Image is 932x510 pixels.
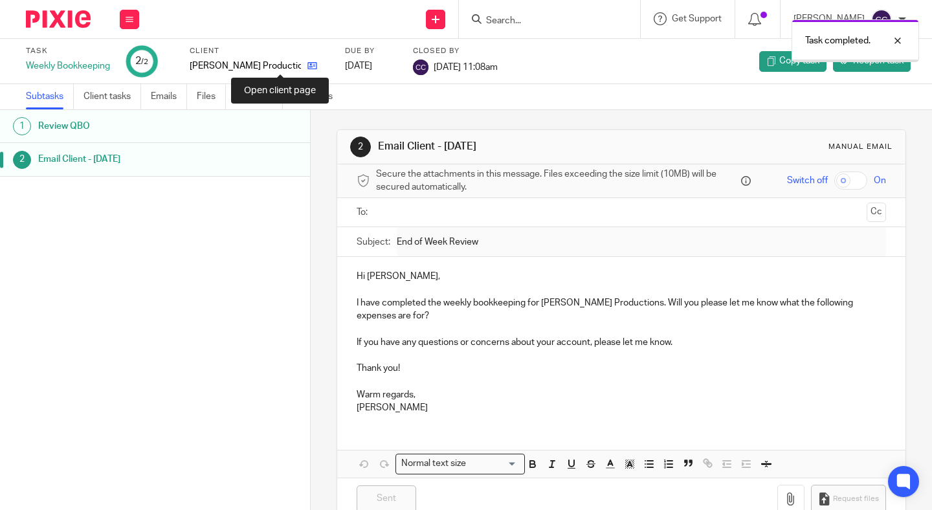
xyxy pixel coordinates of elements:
[26,84,74,109] a: Subtasks
[293,84,342,109] a: Audit logs
[135,54,148,69] div: 2
[345,46,397,56] label: Due by
[833,494,879,504] span: Request files
[141,58,148,65] small: /2
[874,174,886,187] span: On
[413,60,428,75] img: svg%3E
[787,174,828,187] span: Switch off
[805,34,871,47] p: Task completed.
[471,457,517,471] input: Search for option
[190,60,301,72] p: [PERSON_NAME] Productions
[357,401,886,414] p: [PERSON_NAME]
[13,117,31,135] div: 1
[867,203,886,222] button: Cc
[357,206,371,219] label: To:
[38,116,211,136] h1: Review QBO
[376,168,738,194] span: Secure the attachments in this message. Files exceeding the size limit (10MB) will be secured aut...
[395,454,525,474] div: Search for option
[413,46,498,56] label: Closed by
[151,84,187,109] a: Emails
[434,62,498,71] span: [DATE] 11:08am
[357,362,886,375] p: Thank you!
[378,140,649,153] h1: Email Client - [DATE]
[357,388,886,401] p: Warm regards,
[399,457,469,471] span: Normal text size
[871,9,892,30] img: svg%3E
[345,60,397,72] div: [DATE]
[357,236,390,249] label: Subject:
[26,46,110,56] label: Task
[357,296,886,323] p: I have completed the weekly bookkeeping for [PERSON_NAME] Productions. Will you please let me kno...
[26,60,110,72] div: Weekly Bookkeeping
[828,142,893,152] div: Manual email
[357,270,886,283] p: Hi [PERSON_NAME],
[26,10,91,28] img: Pixie
[190,46,329,56] label: Client
[38,150,211,169] h1: Email Client - [DATE]
[13,151,31,169] div: 2
[83,84,141,109] a: Client tasks
[350,137,371,157] div: 2
[197,84,226,109] a: Files
[236,84,283,109] a: Notes (0)
[357,336,886,349] p: If you have any questions or concerns about your account, please let me know.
